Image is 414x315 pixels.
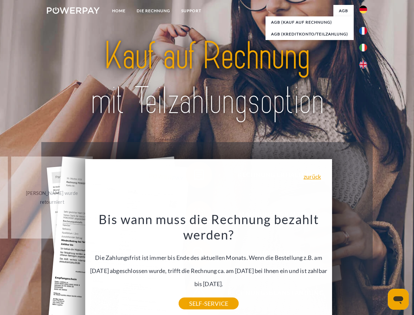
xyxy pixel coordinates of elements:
[89,211,328,304] div: Die Zahlungsfrist ist immer bis Ende des aktuellen Monats. Wenn die Bestellung z.B. am [DATE] abg...
[359,44,367,52] img: it
[266,28,354,40] a: AGB (Kreditkonto/Teilzahlung)
[359,6,367,13] img: de
[176,5,207,17] a: SUPPORT
[107,5,131,17] a: Home
[304,174,321,179] a: zurück
[63,31,351,126] img: title-powerpay_de.svg
[359,27,367,35] img: fr
[179,298,239,309] a: SELF-SERVICE
[89,211,328,243] h3: Bis wann muss die Rechnung bezahlt werden?
[131,5,176,17] a: DIE RECHNUNG
[266,16,354,28] a: AGB (Kauf auf Rechnung)
[15,189,89,206] div: [PERSON_NAME] wurde retourniert
[333,5,354,17] a: agb
[388,289,409,310] iframe: Button to launch messaging window
[47,7,100,14] img: logo-powerpay-white.svg
[359,61,367,69] img: en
